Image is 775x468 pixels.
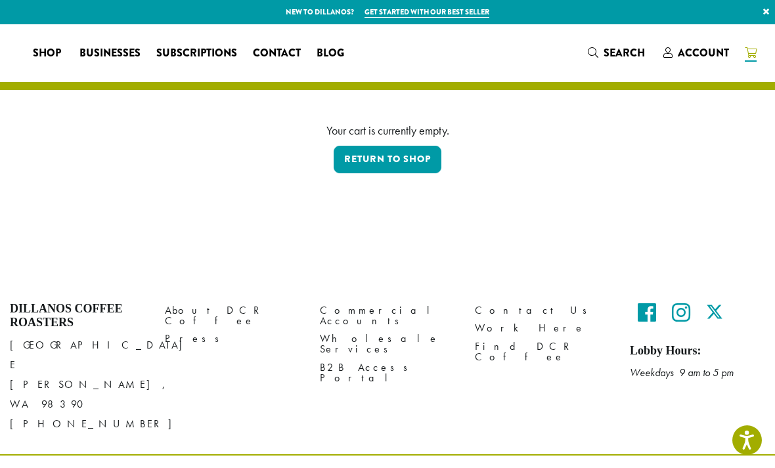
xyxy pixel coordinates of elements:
span: Contact [253,45,301,62]
span: Subscriptions [156,45,237,62]
a: Search [580,42,655,64]
a: Press [165,330,300,348]
a: Work Here [475,320,610,337]
a: Return to shop [334,146,441,173]
a: B2B Access Portal [320,358,455,387]
a: Wholesale Services [320,330,455,358]
a: Find DCR Coffee [475,337,610,366]
span: Shop [33,45,61,62]
em: Weekdays 9 am to 5 pm [630,366,734,379]
a: Shop [25,43,72,64]
h5: Lobby Hours: [630,344,765,358]
a: Contact Us [475,302,610,320]
span: Search [604,45,645,60]
a: About DCR Coffee [165,302,300,330]
span: Account [678,45,729,60]
a: Commercial Accounts [320,302,455,330]
a: [PHONE_NUMBER] [10,417,184,431]
a: Get started with our best seller [365,7,489,18]
h4: Dillanos Coffee Roasters [10,302,145,330]
p: [GEOGRAPHIC_DATA] E [PERSON_NAME], WA 98390 [10,335,145,434]
div: Your cart is currently empty. [20,121,755,139]
span: Businesses [79,45,141,62]
span: Blog [317,45,344,62]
